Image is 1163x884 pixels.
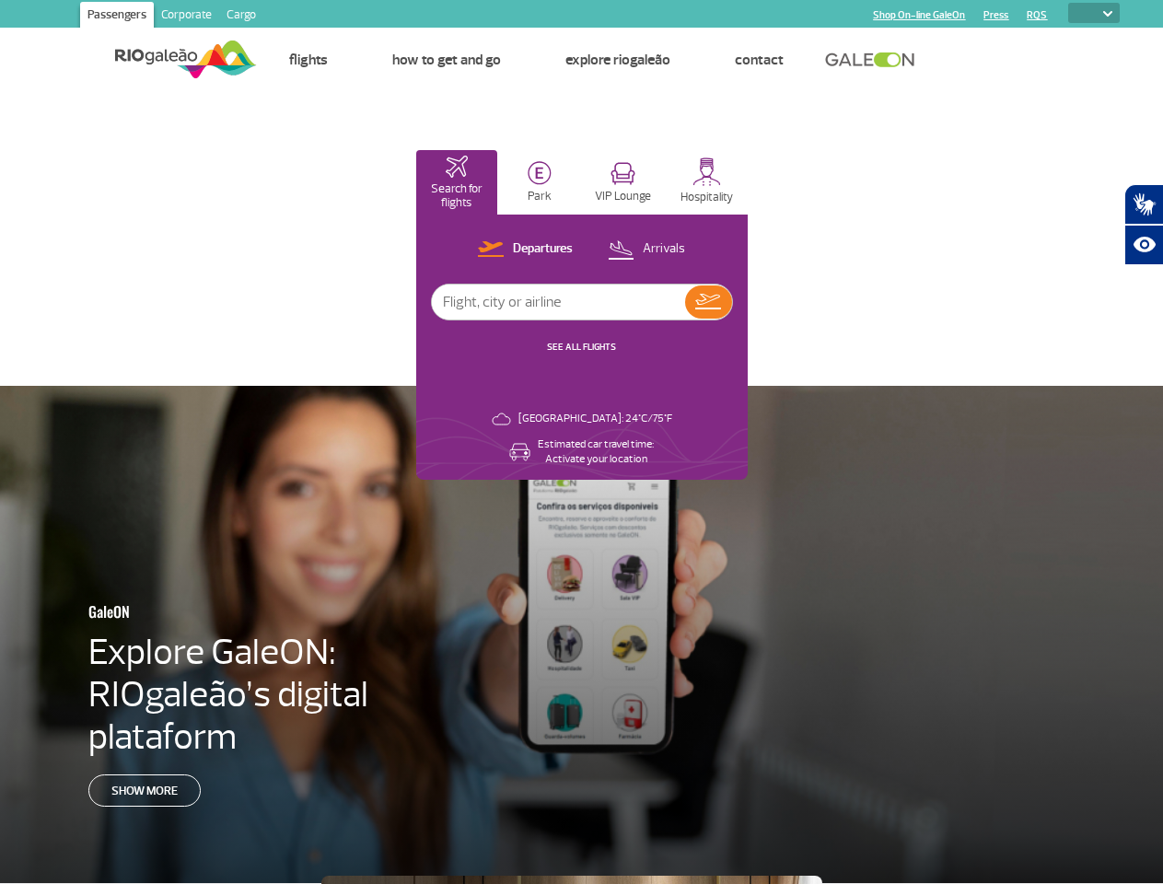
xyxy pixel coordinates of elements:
img: vipRoom.svg [611,162,635,185]
a: Corporate [154,2,219,31]
img: airplaneHomeActive.svg [446,156,468,178]
p: Departures [513,240,573,258]
p: Estimated car travel time: Activate your location [538,437,654,467]
a: SEE ALL FLIGHTS [547,341,616,353]
a: Explore RIOgaleão [565,51,670,69]
p: Hospitality [680,191,733,204]
button: Abrir tradutor de língua de sinais. [1124,184,1163,225]
button: Park [499,150,581,215]
h4: Explore GaleON: RIOgaleão’s digital plataform [88,631,381,758]
button: Search for flights [416,150,498,215]
h3: GaleON [88,592,396,631]
p: VIP Lounge [595,190,651,204]
a: Shop On-line GaleOn [873,9,965,21]
p: Search for flights [425,182,489,210]
a: How to get and go [392,51,501,69]
a: Show more [88,774,201,807]
a: RQS [1027,9,1047,21]
a: Flights [289,51,328,69]
button: Hospitality [666,150,748,215]
p: Park [528,190,552,204]
a: Contact [735,51,784,69]
button: SEE ALL FLIGHTS [541,340,622,355]
p: Arrivals [643,240,685,258]
button: Departures [472,238,578,262]
a: Cargo [219,2,263,31]
button: Arrivals [602,238,691,262]
button: VIP Lounge [583,150,665,215]
a: Passengers [80,2,154,31]
a: Press [983,9,1008,21]
button: Abrir recursos assistivos. [1124,225,1163,265]
input: Flight, city or airline [432,285,685,320]
img: carParkingHome.svg [528,161,552,185]
p: [GEOGRAPHIC_DATA]: 24°C/75°F [518,412,672,426]
div: Plugin de acessibilidade da Hand Talk. [1124,184,1163,265]
img: hospitality.svg [692,157,721,186]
